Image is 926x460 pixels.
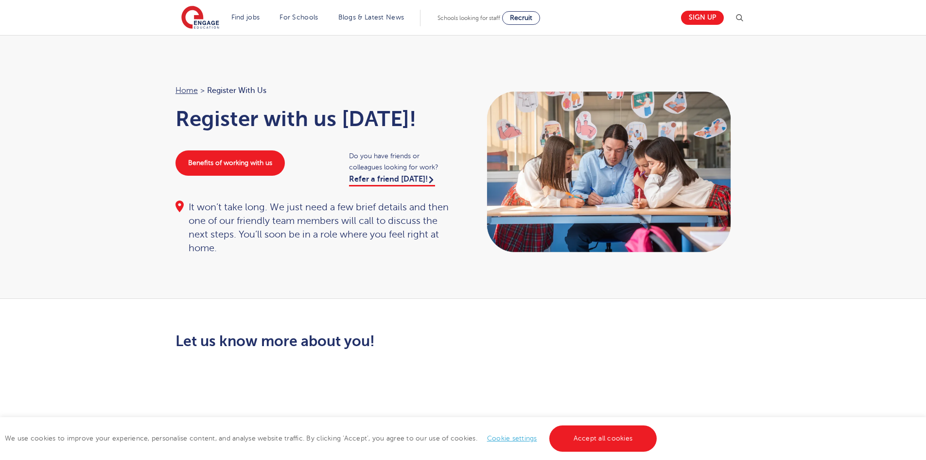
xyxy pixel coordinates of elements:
span: Do you have friends or colleagues looking for work? [349,150,454,173]
span: Recruit [510,14,532,21]
a: Home [175,86,198,95]
span: Schools looking for staff [437,15,500,21]
nav: breadcrumb [175,84,454,97]
a: Sign up [681,11,724,25]
span: Register with us [207,84,266,97]
a: Blogs & Latest News [338,14,404,21]
span: > [200,86,205,95]
a: Find jobs [231,14,260,21]
a: For Schools [280,14,318,21]
img: Engage Education [181,6,219,30]
h1: Register with us [DATE]! [175,107,454,131]
a: Recruit [502,11,540,25]
span: We use cookies to improve your experience, personalise content, and analyse website traffic. By c... [5,435,659,442]
div: It won’t take long. We just need a few brief details and then one of our friendly team members wi... [175,201,454,255]
a: Accept all cookies [549,425,657,452]
a: Benefits of working with us [175,150,285,176]
h2: Let us know more about you! [175,333,554,350]
a: Cookie settings [487,435,537,442]
a: Refer a friend [DATE]! [349,175,435,186]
